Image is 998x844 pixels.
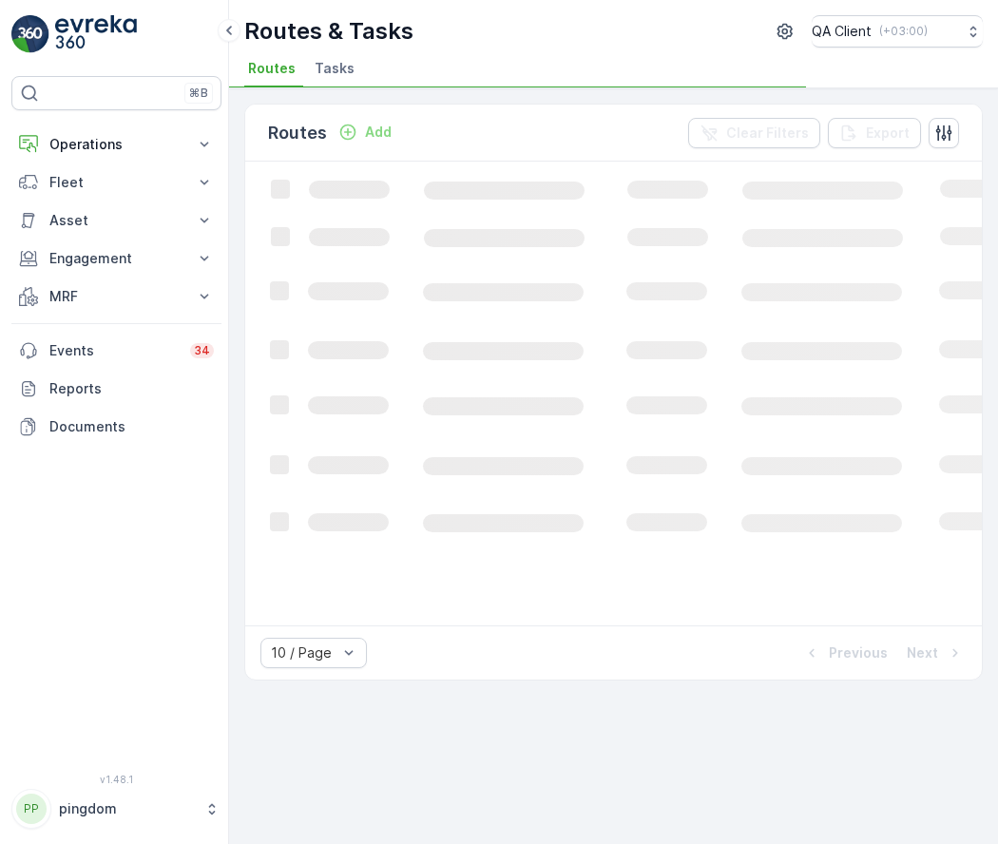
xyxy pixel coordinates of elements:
button: Asset [11,201,221,240]
button: Fleet [11,163,221,201]
p: ⌘B [189,86,208,101]
a: Reports [11,370,221,408]
p: Clear Filters [726,124,809,143]
p: MRF [49,287,183,306]
p: pingdom [59,799,195,818]
button: MRF [11,278,221,316]
button: Operations [11,125,221,163]
span: Tasks [315,59,355,78]
p: Engagement [49,249,183,268]
p: 34 [194,343,210,358]
p: Routes & Tasks [244,16,413,47]
p: Fleet [49,173,183,192]
p: Add [365,123,392,142]
p: Reports [49,379,214,398]
button: PPpingdom [11,789,221,829]
button: QA Client(+03:00) [812,15,983,48]
a: Documents [11,408,221,446]
p: ( +03:00 ) [879,24,928,39]
p: Next [907,643,938,662]
button: Next [905,642,967,664]
img: logo_light-DOdMpM7g.png [55,15,137,53]
p: Asset [49,211,183,230]
p: Routes [268,120,327,146]
span: v 1.48.1 [11,774,221,785]
p: Export [866,124,910,143]
a: Events34 [11,332,221,370]
p: Documents [49,417,214,436]
button: Add [331,121,399,144]
button: Export [828,118,921,148]
button: Engagement [11,240,221,278]
button: Clear Filters [688,118,820,148]
p: Previous [829,643,888,662]
img: logo [11,15,49,53]
div: PP [16,794,47,824]
p: Operations [49,135,183,154]
span: Routes [248,59,296,78]
button: Previous [800,642,890,664]
p: QA Client [812,22,872,41]
p: Events [49,341,179,360]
